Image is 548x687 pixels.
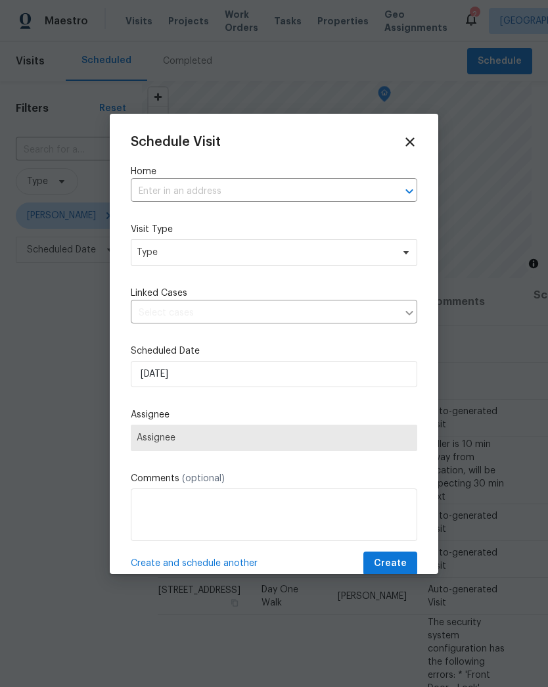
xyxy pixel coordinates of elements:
[374,556,407,572] span: Create
[131,181,380,202] input: Enter in an address
[131,223,417,236] label: Visit Type
[137,246,392,259] span: Type
[131,165,417,178] label: Home
[131,408,417,421] label: Assignee
[131,344,417,358] label: Scheduled Date
[403,135,417,149] span: Close
[131,287,187,300] span: Linked Cases
[131,303,398,323] input: Select cases
[131,472,417,485] label: Comments
[131,361,417,387] input: M/D/YYYY
[131,135,221,149] span: Schedule Visit
[363,552,417,576] button: Create
[137,433,411,443] span: Assignee
[182,474,225,483] span: (optional)
[400,182,419,201] button: Open
[131,557,258,570] span: Create and schedule another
